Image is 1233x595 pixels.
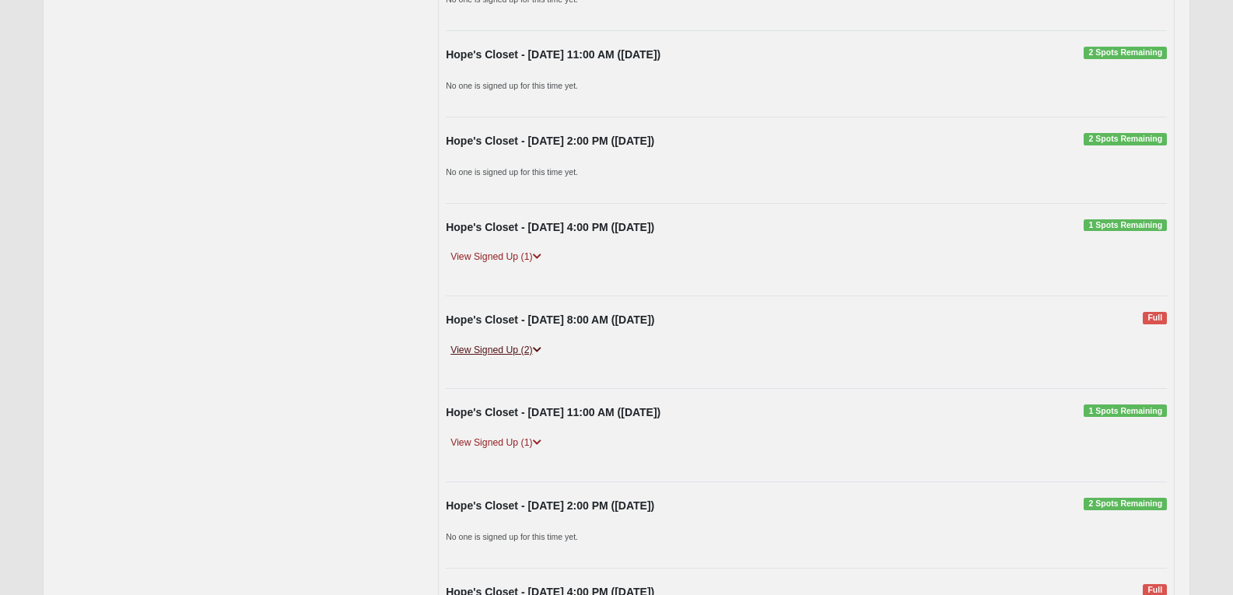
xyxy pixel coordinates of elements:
[446,406,660,418] strong: Hope's Closet - [DATE] 11:00 AM ([DATE])
[1084,498,1167,510] span: 2 Spots Remaining
[1143,312,1167,324] span: Full
[446,499,654,512] strong: Hope's Closet - [DATE] 2:00 PM ([DATE])
[446,167,578,177] small: No one is signed up for this time yet.
[446,435,545,451] a: View Signed Up (1)
[446,221,654,233] strong: Hope's Closet - [DATE] 4:00 PM ([DATE])
[446,342,545,359] a: View Signed Up (2)
[446,135,654,147] strong: Hope's Closet - [DATE] 2:00 PM ([DATE])
[1084,47,1167,59] span: 2 Spots Remaining
[1084,133,1167,145] span: 2 Spots Remaining
[446,249,545,265] a: View Signed Up (1)
[446,48,660,61] strong: Hope's Closet - [DATE] 11:00 AM ([DATE])
[446,81,578,90] small: No one is signed up for this time yet.
[446,532,578,541] small: No one is signed up for this time yet.
[446,313,654,326] strong: Hope's Closet - [DATE] 8:00 AM ([DATE])
[1084,219,1167,232] span: 1 Spots Remaining
[1084,404,1167,417] span: 1 Spots Remaining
